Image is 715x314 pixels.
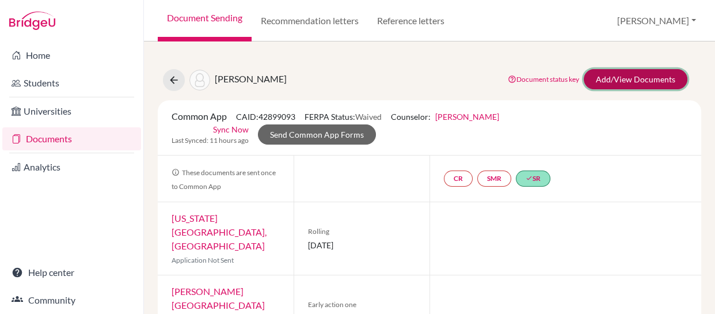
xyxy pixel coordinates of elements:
[444,171,473,187] a: CR
[258,124,376,145] a: Send Common App Forms
[305,112,382,122] span: FERPA Status:
[584,69,687,89] a: Add/View Documents
[172,111,227,122] span: Common App
[2,44,141,67] a: Home
[391,112,499,122] span: Counselor:
[2,289,141,312] a: Community
[215,73,287,84] span: [PERSON_NAME]
[612,10,701,32] button: [PERSON_NAME]
[508,75,579,84] a: Document status key
[308,300,416,310] span: Early action one
[172,256,234,264] span: Application Not Sent
[526,175,533,181] i: done
[477,171,511,187] a: SMR
[435,112,499,122] a: [PERSON_NAME]
[308,239,416,251] span: [DATE]
[355,112,382,122] span: Waived
[172,168,276,191] span: These documents are sent once to Common App
[2,127,141,150] a: Documents
[172,213,267,251] a: [US_STATE][GEOGRAPHIC_DATA], [GEOGRAPHIC_DATA]
[2,156,141,179] a: Analytics
[2,71,141,94] a: Students
[213,123,249,135] a: Sync Now
[2,261,141,284] a: Help center
[308,226,416,237] span: Rolling
[9,12,55,30] img: Bridge-U
[516,171,550,187] a: doneSR
[2,100,141,123] a: Universities
[172,135,249,146] span: Last Synced: 11 hours ago
[236,112,295,122] span: CAID: 42899093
